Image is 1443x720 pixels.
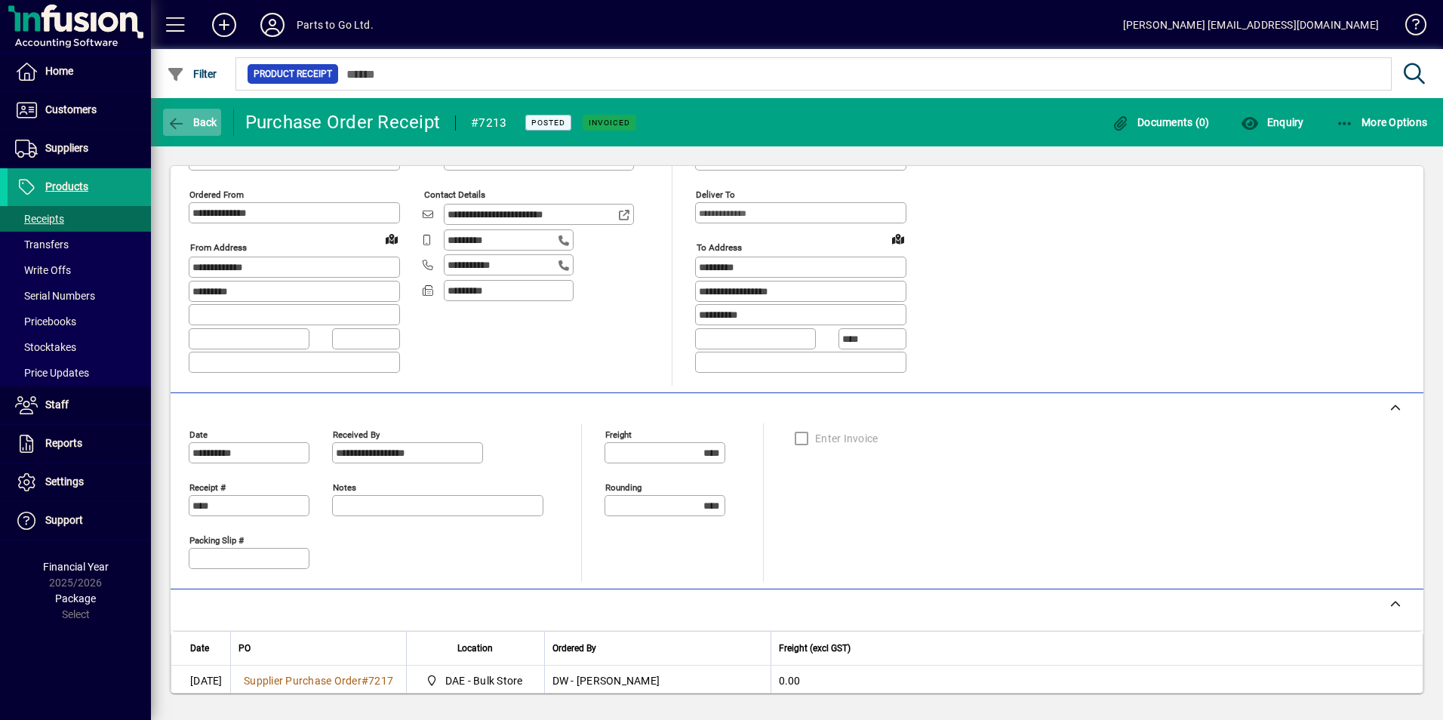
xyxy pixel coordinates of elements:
div: [PERSON_NAME] [EMAIL_ADDRESS][DOMAIN_NAME] [1123,13,1379,37]
span: Enquiry [1241,116,1303,128]
button: Filter [163,60,221,88]
mat-label: Freight [605,429,632,439]
span: Customers [45,103,97,115]
span: More Options [1336,116,1428,128]
span: Back [167,116,217,128]
span: Freight (excl GST) [779,640,851,657]
a: Knowledge Base [1394,3,1424,52]
span: Settings [45,475,84,488]
span: Stocktakes [15,341,76,353]
button: Profile [248,11,297,38]
mat-label: Notes [333,482,356,492]
span: Documents (0) [1112,116,1210,128]
span: Pricebooks [15,315,76,328]
span: Invoiced [589,118,630,128]
span: DAE - Bulk Store [445,673,523,688]
td: 0.00 [771,666,1423,696]
a: View on map [886,226,910,251]
mat-label: Receipt # [189,482,226,492]
span: Transfers [15,238,69,251]
span: Reports [45,437,82,449]
a: Settings [8,463,151,501]
div: Ordered By [552,640,763,657]
span: Product Receipt [254,66,332,82]
span: Filter [167,68,217,80]
mat-label: Deliver To [696,189,735,200]
span: Date [190,640,209,657]
mat-label: Packing Slip # [189,534,244,545]
span: Serial Numbers [15,290,95,302]
span: Posted [531,118,565,128]
span: Supplier Purchase Order [244,675,362,687]
span: Financial Year [43,561,109,573]
span: 7217 [368,675,393,687]
mat-label: Ordered from [189,189,244,200]
a: View on map [380,226,404,251]
a: Suppliers [8,130,151,168]
a: Pricebooks [8,309,151,334]
div: Purchase Order Receipt [245,110,441,134]
button: Documents (0) [1108,109,1214,136]
a: Write Offs [8,257,151,283]
span: Staff [45,398,69,411]
a: Serial Numbers [8,283,151,309]
span: Receipts [15,213,64,225]
span: Ordered By [552,640,596,657]
span: Products [45,180,88,192]
div: Freight (excl GST) [779,640,1405,657]
button: Back [163,109,221,136]
a: Staff [8,386,151,424]
span: Suppliers [45,142,88,154]
mat-label: Rounding [605,482,642,492]
td: [DATE] [171,666,230,696]
button: Enquiry [1237,109,1307,136]
span: Price Updates [15,367,89,379]
div: Date [190,640,223,657]
a: Transfers [8,232,151,257]
span: Location [457,640,493,657]
a: Receipts [8,206,151,232]
a: Stocktakes [8,334,151,360]
span: Write Offs [15,264,71,276]
td: DW - [PERSON_NAME] [544,666,771,696]
a: Customers [8,91,151,129]
div: Parts to Go Ltd. [297,13,374,37]
a: Supplier Purchase Order#7217 [238,672,398,689]
button: More Options [1332,109,1432,136]
a: Reports [8,425,151,463]
a: Home [8,53,151,91]
span: DAE - Bulk Store [422,672,529,690]
a: Price Updates [8,360,151,386]
div: #7213 [471,111,506,135]
button: Add [200,11,248,38]
span: # [362,675,368,687]
span: PO [238,640,251,657]
a: Support [8,502,151,540]
div: PO [238,640,398,657]
app-page-header-button: Back [151,109,234,136]
span: Package [55,592,96,605]
span: Home [45,65,73,77]
mat-label: Date [189,429,208,439]
mat-label: Received by [333,429,380,439]
span: Support [45,514,83,526]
